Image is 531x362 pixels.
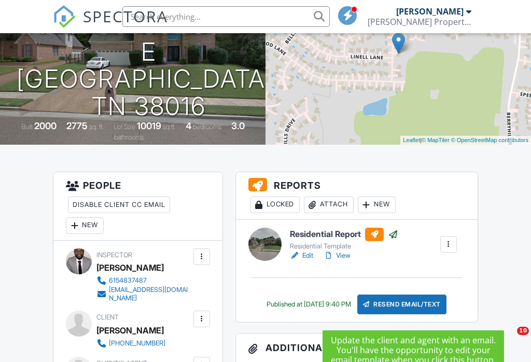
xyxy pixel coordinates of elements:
[231,120,245,131] div: 3.0
[357,295,446,314] div: Resend Email/Text
[422,137,450,143] a: © MapTiler
[163,123,176,131] span: sq.ft.
[17,11,281,120] h1: 1626 Belledeer Dr E [GEOGRAPHIC_DATA], TN 38016
[96,251,132,259] span: Inspector
[96,323,164,338] div: [PERSON_NAME]
[400,136,531,145] div: |
[368,17,471,27] div: Campbell’s Property Inspections
[396,6,464,17] div: [PERSON_NAME]
[451,137,528,143] a: © OpenStreetMap contributors
[402,340,440,356] div: New
[89,123,104,131] span: sq. ft.
[53,14,168,36] a: SPECTORA
[496,327,521,352] iframe: Intercom live chat
[290,228,398,250] a: Residential Report Residential Template
[324,250,351,261] a: View
[358,197,396,213] div: New
[250,197,300,213] div: Locked
[517,327,529,335] span: 10
[109,286,190,302] div: [EMAIL_ADDRESS][DOMAIN_NAME]
[66,217,104,234] div: New
[122,6,330,27] input: Search everything...
[403,137,420,143] a: Leaflet
[34,120,57,131] div: 2000
[114,133,144,141] span: bathrooms
[290,242,398,250] div: Residential Template
[109,339,165,347] div: [PHONE_NUMBER]
[96,338,165,349] a: [PHONE_NUMBER]
[186,120,191,131] div: 4
[96,313,119,321] span: Client
[236,172,478,220] h3: Reports
[53,172,222,241] h3: People
[193,123,221,131] span: bedrooms
[66,120,88,131] div: 2775
[96,286,190,302] a: [EMAIL_ADDRESS][DOMAIN_NAME]
[21,123,33,131] span: Built
[83,5,168,27] span: SPECTORA
[267,300,351,309] div: Published at [DATE] 9:40 PM
[114,123,135,131] span: Lot Size
[109,276,147,285] div: 6154837487
[290,228,398,241] h6: Residential Report
[96,260,164,275] div: [PERSON_NAME]
[304,197,354,213] div: Attach
[68,197,170,213] div: Disable Client CC Email
[137,120,161,131] div: 10019
[96,275,190,286] a: 6154837487
[290,250,313,261] a: Edit
[53,5,76,28] img: The Best Home Inspection Software - Spectora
